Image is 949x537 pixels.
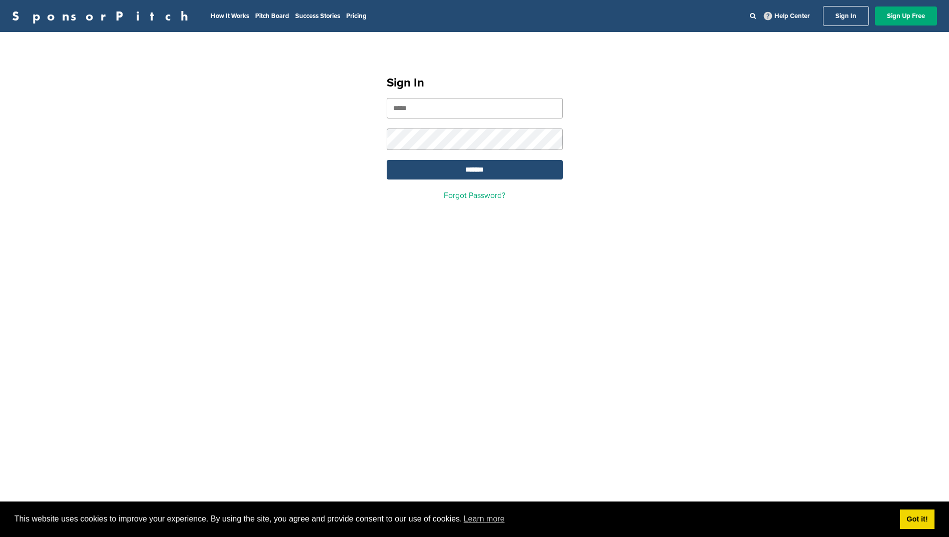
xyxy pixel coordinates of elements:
[211,12,249,20] a: How It Works
[12,9,195,22] a: SponsorPitch
[462,511,506,526] a: learn more about cookies
[875,6,937,25] a: Sign Up Free
[346,12,367,20] a: Pricing
[295,12,340,20] a: Success Stories
[900,509,934,529] a: dismiss cookie message
[823,6,869,26] a: Sign In
[255,12,289,20] a: Pitch Board
[444,190,505,200] a: Forgot Password?
[387,74,563,92] h1: Sign In
[762,10,812,22] a: Help Center
[15,511,892,526] span: This website uses cookies to improve your experience. By using the site, you agree and provide co...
